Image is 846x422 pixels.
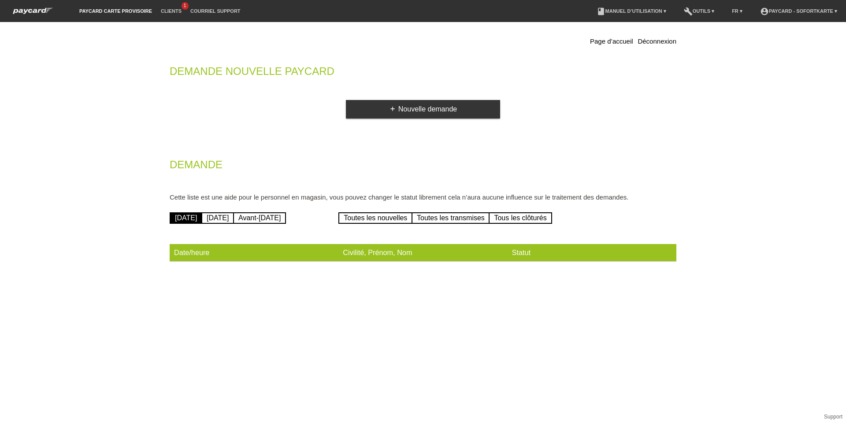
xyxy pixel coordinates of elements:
img: paycard Sofortkarte [9,6,57,15]
th: Civilité, Prénom, Nom [338,244,507,262]
a: buildOutils ▾ [679,8,719,14]
a: Clients [156,8,186,14]
a: account_circlepaycard - Sofortkarte ▾ [756,8,842,14]
i: add [389,105,396,112]
a: Toutes les transmises [412,212,490,224]
a: paycard carte provisoire [75,8,156,14]
a: bookManuel d’utilisation ▾ [592,8,671,14]
a: Courriel Support [186,8,245,14]
h2: Demande nouvelle Paycard [170,67,676,80]
i: book [597,7,605,16]
a: [DATE] [170,212,202,224]
a: Toutes les nouvelles [338,212,412,224]
a: Déconnexion [638,37,676,45]
a: Support [824,414,842,420]
a: Page d’accueil [590,37,633,45]
th: Date/heure [170,244,338,262]
h2: Demande [170,160,676,174]
a: [DATE] [201,212,234,224]
span: 1 [182,2,189,10]
a: addNouvelle demande [346,100,500,118]
a: paycard Sofortkarte [9,10,57,17]
i: account_circle [760,7,769,16]
i: build [684,7,693,16]
a: Avant-[DATE] [233,212,286,224]
a: FR ▾ [727,8,747,14]
a: Tous les clôturés [489,212,552,224]
th: Statut [508,244,676,262]
p: Cette liste est une aide pour le personnel en magasin, vous pouvez changer le statut librement ce... [170,193,676,201]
